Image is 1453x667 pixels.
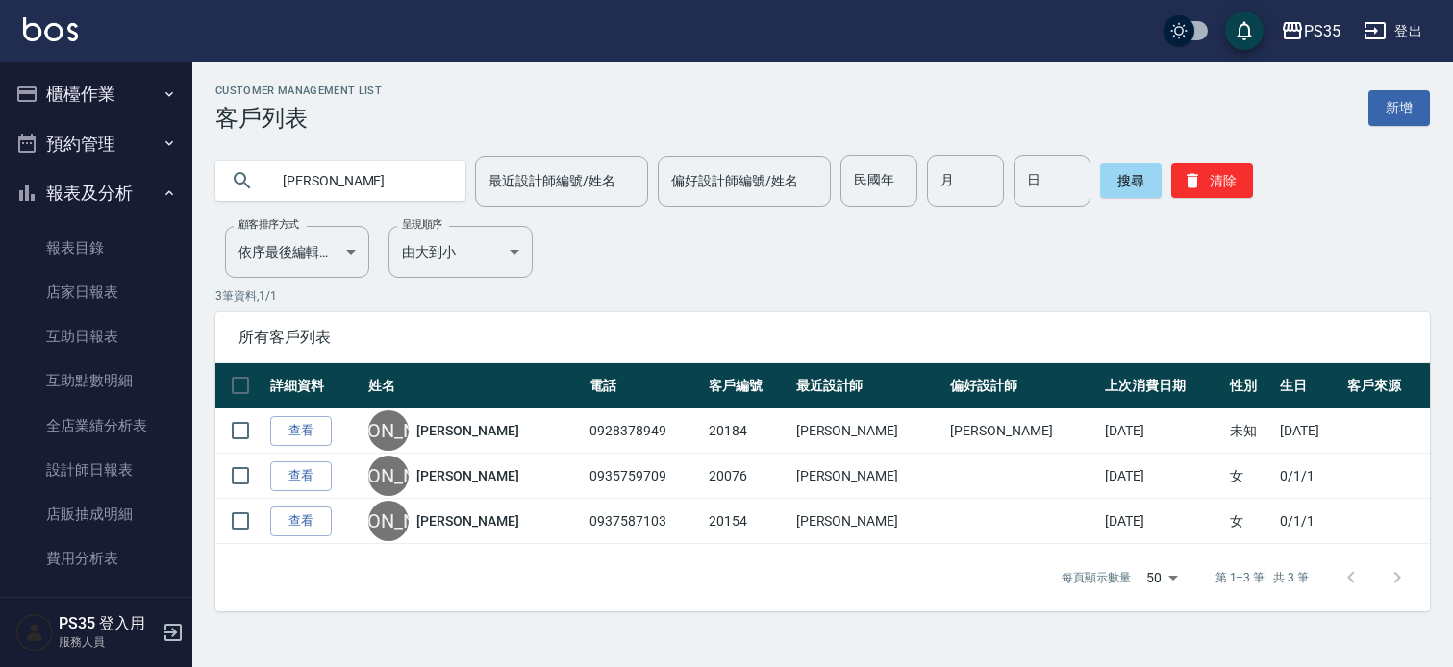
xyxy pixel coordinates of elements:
[1275,499,1342,544] td: 0/1/1
[1215,569,1309,586] p: 第 1–3 筆 共 3 筆
[8,492,185,536] a: 店販抽成明細
[363,363,585,408] th: 姓名
[1062,569,1131,586] p: 每頁顯示數量
[1100,163,1162,198] button: 搜尋
[945,363,1100,408] th: 偏好設計師
[1342,363,1430,408] th: 客戶來源
[8,270,185,314] a: 店家日報表
[215,105,382,132] h3: 客戶列表
[270,506,332,536] a: 查看
[8,536,185,581] a: 費用分析表
[791,454,946,499] td: [PERSON_NAME]
[416,421,518,440] a: [PERSON_NAME]
[8,69,185,119] button: 櫃檯作業
[215,287,1430,305] p: 3 筆資料, 1 / 1
[59,614,157,633] h5: PS35 登入用
[270,461,332,491] a: 查看
[585,454,704,499] td: 0935759709
[1225,454,1275,499] td: 女
[368,410,409,451] div: [PERSON_NAME]
[265,363,363,408] th: 詳細資料
[1225,363,1275,408] th: 性別
[791,499,946,544] td: [PERSON_NAME]
[791,363,946,408] th: 最近設計師
[225,226,369,278] div: 依序最後編輯時間
[585,408,704,454] td: 0928378949
[1356,13,1430,49] button: 登出
[8,226,185,270] a: 報表目錄
[704,454,791,499] td: 20076
[238,328,1407,347] span: 所有客戶列表
[15,613,54,652] img: Person
[269,155,450,207] input: 搜尋關鍵字
[8,358,185,403] a: 互助點數明細
[791,408,946,454] td: [PERSON_NAME]
[416,511,518,531] a: [PERSON_NAME]
[704,363,791,408] th: 客戶編號
[1275,454,1342,499] td: 0/1/1
[368,456,409,496] div: [PERSON_NAME]
[8,314,185,358] a: 互助日報表
[8,404,185,448] a: 全店業績分析表
[8,589,185,639] button: 客戶管理
[8,168,185,218] button: 報表及分析
[1225,12,1264,50] button: save
[1304,19,1340,43] div: PS35
[1368,90,1430,126] a: 新增
[1100,363,1224,408] th: 上次消費日期
[585,363,704,408] th: 電話
[215,85,382,97] h2: Customer Management List
[1100,454,1224,499] td: [DATE]
[1100,499,1224,544] td: [DATE]
[1275,408,1342,454] td: [DATE]
[1275,363,1342,408] th: 生日
[704,408,791,454] td: 20184
[388,226,533,278] div: 由大到小
[8,119,185,169] button: 預約管理
[368,501,409,541] div: [PERSON_NAME]
[402,217,442,232] label: 呈現順序
[8,448,185,492] a: 設計師日報表
[270,416,332,446] a: 查看
[1171,163,1253,198] button: 清除
[585,499,704,544] td: 0937587103
[1139,552,1185,604] div: 50
[416,466,518,485] a: [PERSON_NAME]
[1225,499,1275,544] td: 女
[238,217,299,232] label: 顧客排序方式
[59,633,157,651] p: 服務人員
[1225,408,1275,454] td: 未知
[23,17,78,41] img: Logo
[704,499,791,544] td: 20154
[945,408,1100,454] td: [PERSON_NAME]
[1273,12,1348,51] button: PS35
[1100,408,1224,454] td: [DATE]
